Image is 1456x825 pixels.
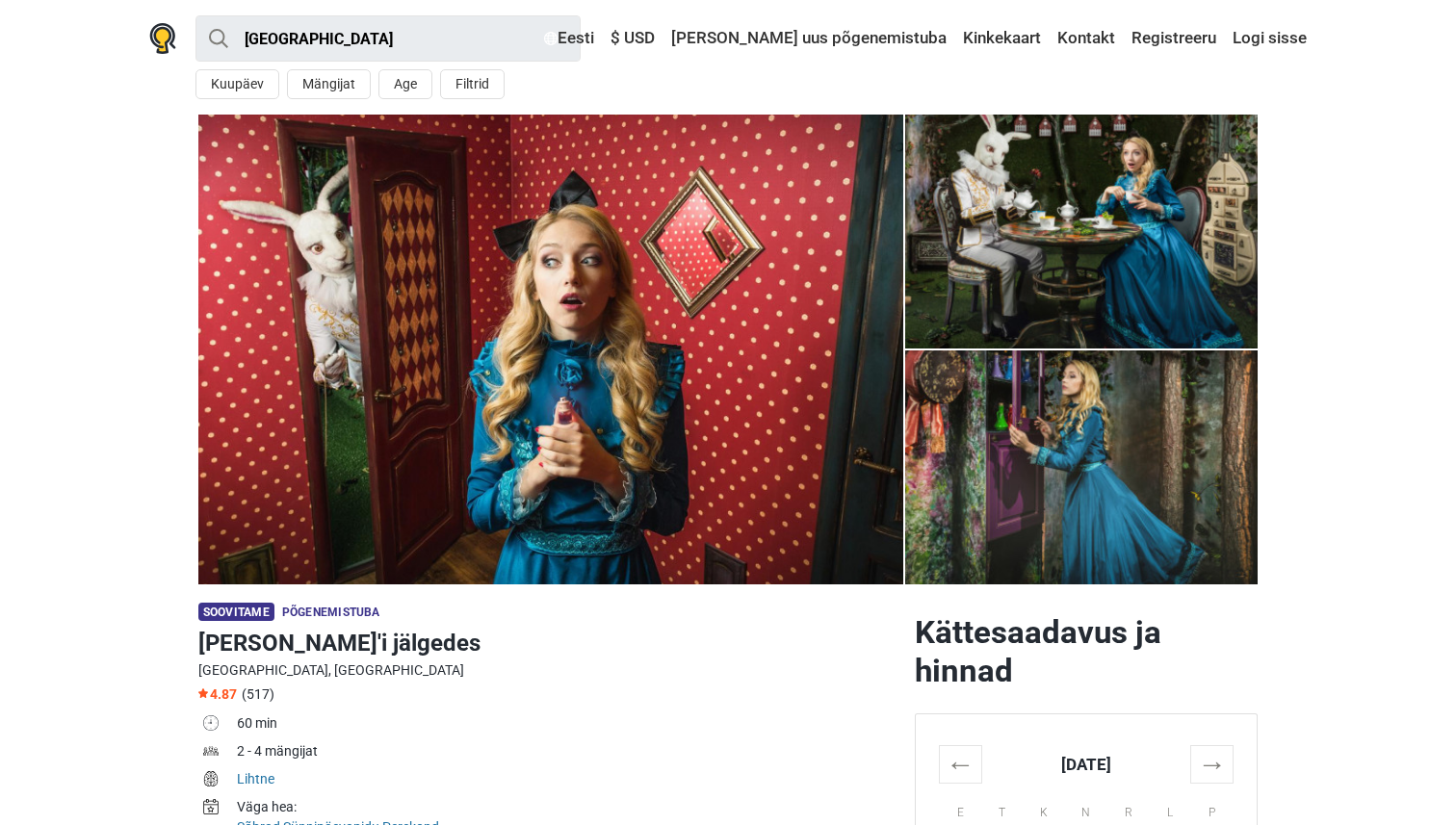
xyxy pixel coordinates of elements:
[378,69,432,99] button: Age
[981,745,1191,783] th: [DATE]
[544,32,558,45] img: Eesti
[958,21,1046,56] a: Kinkekaart
[1191,745,1234,783] th: →
[606,21,660,56] a: $ USD
[915,613,1258,690] h2: Kättesaadavus ja hinnad
[666,21,951,56] a: [PERSON_NAME] uus põgenemistuba
[198,603,274,621] span: Soovitame
[539,21,599,56] a: Eesti
[1228,21,1307,56] a: Logi sisse
[1127,21,1221,56] a: Registreeru
[198,688,208,698] img: Star
[287,69,371,99] button: Mängijat
[940,745,982,783] th: ←
[905,350,1258,584] a: Alice'i jälgedes photo 4
[198,686,237,702] span: 4.87
[195,15,581,62] input: proovi “Tallinn”
[149,23,176,54] img: Nowescape logo
[237,739,899,767] td: 2 - 4 mängijat
[198,626,899,660] h1: [PERSON_NAME]'i jälgedes
[237,771,274,786] a: Lihtne
[237,711,899,739] td: 60 min
[237,797,899,817] div: Väga hea:
[905,350,1258,584] img: Alice'i jälgedes photo 5
[1053,21,1120,56] a: Kontakt
[198,115,903,584] a: Alice'i jälgedes photo 9
[198,660,899,681] div: [GEOGRAPHIC_DATA], [GEOGRAPHIC_DATA]
[198,115,903,584] img: Alice'i jälgedes photo 10
[242,686,274,702] span: (517)
[905,115,1258,348] a: Alice'i jälgedes photo 3
[905,115,1258,348] img: Alice'i jälgedes photo 4
[195,69,279,99] button: Kuupäev
[440,69,505,99] button: Filtrid
[282,606,380,619] span: Põgenemistuba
